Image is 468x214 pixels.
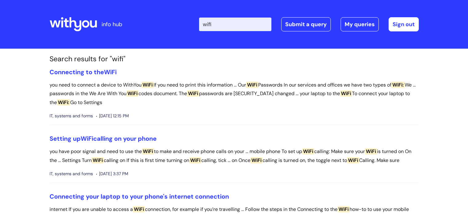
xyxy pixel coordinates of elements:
[96,112,129,120] span: [DATE] 12:15 PM
[340,90,352,97] span: WiFi
[57,99,70,106] span: WiFi:
[50,135,157,143] a: Setting upWiFicalling on your phone
[104,68,117,76] span: WiFi
[389,17,419,31] a: Sign out
[347,157,359,164] span: WiFi
[302,148,314,155] span: WiFi
[142,82,154,88] span: WiFi
[199,17,419,31] div: | -
[50,55,419,63] h1: Search results for "wifi"
[50,112,93,120] span: IT, systems and forms
[92,157,104,164] span: WiFi
[50,147,419,165] p: you have poor signal and need to use the to make and receive phone calls on your ... mobile phone...
[50,81,419,107] p: you need to connect a device to WithYou If you need to print this information ... Our Passwords I...
[50,68,117,76] a: Connecting to theWiFi
[250,157,262,164] span: WiFi
[338,206,350,212] span: WiFi
[142,148,154,155] span: WiFi
[126,90,138,97] span: WiFi
[96,170,128,178] span: [DATE] 3:37 PM
[102,19,122,29] p: info hub
[187,90,199,97] span: WiFi
[189,157,201,164] span: WiFi
[81,135,93,143] span: WiFi
[391,82,405,88] span: WiFi:
[133,206,145,212] span: WiFi
[246,82,258,88] span: WiFi
[365,148,377,155] span: WiFi
[50,170,93,178] span: IT, systems and forms
[199,18,271,31] input: Search
[281,17,331,31] a: Submit a query
[50,192,229,200] a: Connecting your laptop to your phone's internet connection
[341,17,379,31] a: My queries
